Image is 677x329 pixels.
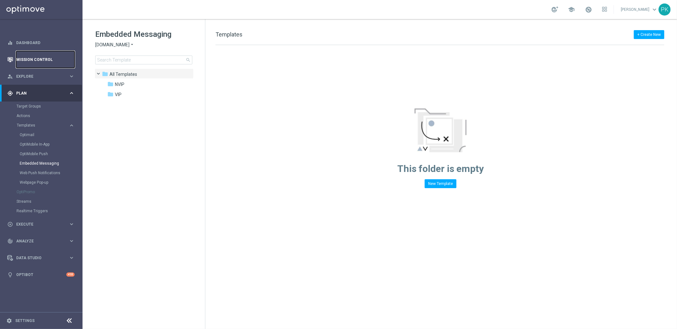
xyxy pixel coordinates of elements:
div: +10 [66,273,75,277]
span: This folder is empty [397,163,484,174]
i: keyboard_arrow_right [69,255,75,261]
div: Target Groups [17,102,82,111]
button: + Create New [634,30,664,39]
h1: Embedded Messaging [95,29,192,39]
div: Mission Control [7,51,75,68]
button: lightbulb Optibot +10 [7,272,75,277]
i: play_circle_outline [7,221,13,227]
span: search [186,57,191,63]
a: Streams [17,199,66,204]
div: Explore [7,74,69,79]
div: Execute [7,221,69,227]
span: [DOMAIN_NAME] [95,42,129,48]
a: Web Push Notifications [20,170,66,175]
img: emptyStateManageTemplates.jpg [415,109,467,152]
span: Data Studio [16,256,69,260]
span: Execute [16,222,69,226]
div: Analyze [7,238,69,244]
a: Actions [17,113,66,118]
i: gps_fixed [7,90,13,96]
div: Web Push Notifications [20,168,82,178]
button: play_circle_outline Execute keyboard_arrow_right [7,222,75,227]
button: person_search Explore keyboard_arrow_right [7,74,75,79]
div: Embedded Messaging [20,159,82,168]
a: Settings [15,319,35,323]
span: school [568,6,575,13]
i: person_search [7,74,13,79]
i: equalizer [7,40,13,46]
div: Templates [17,121,82,187]
div: Webpage Pop-up [20,178,82,187]
i: keyboard_arrow_right [69,221,75,227]
button: equalizer Dashboard [7,40,75,45]
a: OptiMobile Push [20,151,66,156]
div: Streams [17,197,82,206]
div: Actions [17,111,82,121]
span: Explore [16,75,69,78]
div: OptiPromo [17,187,82,197]
span: keyboard_arrow_down [651,6,658,13]
div: Optimail [20,130,82,140]
a: Optimail [20,132,66,137]
i: lightbulb [7,272,13,278]
a: Target Groups [17,104,66,109]
a: [PERSON_NAME]keyboard_arrow_down [620,5,659,14]
div: Templates [17,123,69,127]
i: keyboard_arrow_right [69,238,75,244]
a: Realtime Triggers [17,208,66,214]
div: Data Studio [7,255,69,261]
button: [DOMAIN_NAME] arrow_drop_down [95,42,135,48]
div: Plan [7,90,69,96]
div: Optibot [7,266,75,283]
span: Plan [16,91,69,95]
div: OptiMobile In-App [20,140,82,149]
a: OptiMobile In-App [20,142,66,147]
span: Templates [17,123,62,127]
div: PK [659,3,671,16]
a: Dashboard [16,34,75,51]
div: OptiMobile Push [20,149,82,159]
i: track_changes [7,238,13,244]
span: NVIP [115,82,124,87]
button: track_changes Analyze keyboard_arrow_right [7,239,75,244]
button: Templates keyboard_arrow_right [17,123,75,128]
i: keyboard_arrow_right [69,73,75,79]
i: keyboard_arrow_right [69,90,75,96]
span: VIP [115,92,122,97]
a: Webpage Pop-up [20,180,66,185]
button: Mission Control [7,57,75,62]
i: keyboard_arrow_right [69,122,75,128]
button: New Template [425,179,456,188]
button: Data Studio keyboard_arrow_right [7,255,75,260]
div: Realtime Triggers [17,206,82,216]
a: Embedded Messaging [20,161,66,166]
span: Templates [216,31,242,38]
i: folder [102,71,108,77]
i: arrow_drop_down [129,42,135,48]
span: Analyze [16,239,69,243]
i: folder [107,91,114,97]
input: Search Template [95,56,192,64]
button: gps_fixed Plan keyboard_arrow_right [7,91,75,96]
a: Optibot [16,266,66,283]
i: folder [107,81,114,87]
a: Mission Control [16,51,75,68]
i: settings [6,318,12,324]
span: Templates [110,71,137,77]
div: Dashboard [7,34,75,51]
